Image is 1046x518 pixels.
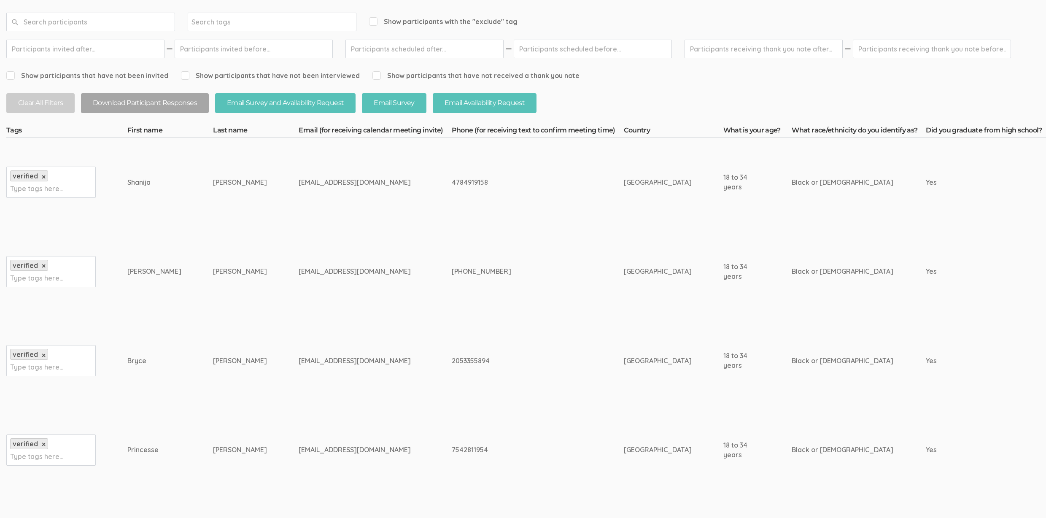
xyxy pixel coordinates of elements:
[504,40,513,58] img: dash.svg
[215,93,356,113] button: Email Survey and Availability Request
[624,267,692,276] div: [GEOGRAPHIC_DATA]
[165,40,174,58] img: dash.svg
[792,178,894,187] div: Black or [DEMOGRAPHIC_DATA]
[723,440,760,460] div: 18 to 34 years
[1004,478,1046,518] iframe: Chat Widget
[10,272,63,283] input: Type tags here...
[10,451,63,462] input: Type tags here...
[181,71,360,81] span: Show participants that have not been interviewed
[723,173,760,192] div: 18 to 34 years
[127,445,181,455] div: Princesse
[81,93,209,113] button: Download Participant Responses
[792,267,894,276] div: Black or [DEMOGRAPHIC_DATA]
[452,445,592,455] div: 7542811954
[844,40,852,58] img: dash.svg
[6,71,168,81] span: Show participants that have not been invited
[13,261,38,270] span: verified
[213,267,267,276] div: [PERSON_NAME]
[42,352,46,359] a: ×
[452,267,592,276] div: [PHONE_NUMBER]
[10,183,63,194] input: Type tags here...
[42,262,46,270] a: ×
[723,351,760,370] div: 18 to 34 years
[213,445,267,455] div: [PERSON_NAME]
[624,356,692,366] div: [GEOGRAPHIC_DATA]
[624,178,692,187] div: [GEOGRAPHIC_DATA]
[6,13,175,31] input: Search participants
[6,93,75,113] button: Clear All Filters
[624,126,723,138] th: Country
[299,178,420,187] div: [EMAIL_ADDRESS][DOMAIN_NAME]
[213,178,267,187] div: [PERSON_NAME]
[362,93,426,113] button: Email Survey
[299,356,420,366] div: [EMAIL_ADDRESS][DOMAIN_NAME]
[299,267,420,276] div: [EMAIL_ADDRESS][DOMAIN_NAME]
[624,445,692,455] div: [GEOGRAPHIC_DATA]
[853,40,1011,58] input: Participants receiving thank you note before...
[42,441,46,448] a: ×
[685,40,843,58] input: Participants receiving thank you note after...
[792,356,894,366] div: Black or [DEMOGRAPHIC_DATA]
[452,178,592,187] div: 4784919158
[6,126,127,138] th: Tags
[926,178,1019,187] div: Yes
[13,350,38,359] span: verified
[175,40,333,58] input: Participants invited before...
[191,16,244,27] input: Search tags
[792,445,894,455] div: Black or [DEMOGRAPHIC_DATA]
[42,173,46,181] a: ×
[433,93,536,113] button: Email Availability Request
[13,172,38,180] span: verified
[127,126,213,138] th: First name
[213,126,299,138] th: Last name
[723,126,792,138] th: What is your age?
[372,71,580,81] span: Show participants that have not received a thank you note
[926,445,1019,455] div: Yes
[13,440,38,448] span: verified
[369,17,518,27] span: Show participants with the "exclude" tag
[452,126,624,138] th: Phone (for receiving text to confirm meeting time)
[514,40,672,58] input: Participants scheduled before...
[10,362,63,372] input: Type tags here...
[926,356,1019,366] div: Yes
[723,262,760,281] div: 18 to 34 years
[345,40,504,58] input: Participants scheduled after...
[127,356,181,366] div: Bryce
[299,445,420,455] div: [EMAIL_ADDRESS][DOMAIN_NAME]
[792,126,926,138] th: What race/ethnicity do you identify as?
[299,126,451,138] th: Email (for receiving calendar meeting invite)
[452,356,592,366] div: 2053355894
[926,267,1019,276] div: Yes
[127,178,181,187] div: Shanija
[213,356,267,366] div: [PERSON_NAME]
[127,267,181,276] div: [PERSON_NAME]
[6,40,164,58] input: Participants invited after...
